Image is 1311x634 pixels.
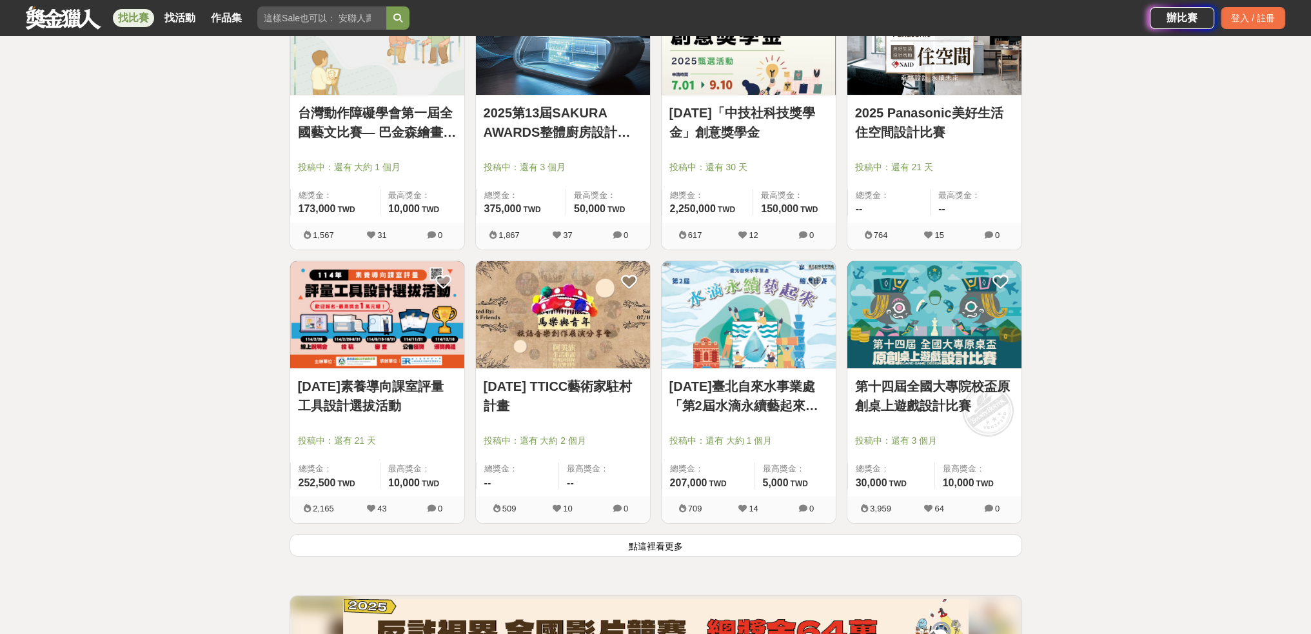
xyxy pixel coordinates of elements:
a: 台灣動作障礙學會第一屆全國藝文比賽— 巴金森繪畫比賽 [298,103,457,142]
span: 2,250,000 [670,203,716,214]
span: 總獎金： [299,189,372,202]
a: 第十四屆全國大專院校盃原創桌上遊戲設計比賽 [855,377,1014,415]
a: 找比賽 [113,9,154,27]
span: TWD [523,205,540,214]
span: TWD [790,479,807,488]
a: [DATE] TTICC藝術家駐村計畫 [484,377,642,415]
img: Cover Image [847,261,1021,369]
span: 30,000 [856,477,887,488]
span: 0 [995,230,1000,240]
img: Cover Image [662,261,836,369]
a: [DATE]臺北自來水事業處「第2屆水滴永續藝起來」繪畫比賽 [669,377,828,415]
span: TWD [422,479,439,488]
span: 3,959 [870,504,891,513]
span: 0 [995,504,1000,513]
span: 最高獎金： [938,189,1014,202]
span: 投稿中：還有 21 天 [855,161,1014,174]
span: TWD [800,205,818,214]
span: 最高獎金： [762,462,827,475]
span: 1,867 [498,230,520,240]
span: 375,000 [484,203,522,214]
span: 1,567 [313,230,334,240]
a: [DATE]素養導向課室評量工具設計選拔活動 [298,377,457,415]
span: 總獎金： [856,189,923,202]
a: [DATE]「中技社科技獎學金」創意獎學金 [669,103,828,142]
span: 總獎金： [299,462,372,475]
span: 12 [749,230,758,240]
span: 37 [563,230,572,240]
span: 10,000 [943,477,974,488]
a: 2025第13屆SAKURA AWARDS整體廚房設計大賽 [484,103,642,142]
span: 2,165 [313,504,334,513]
span: -- [856,203,863,214]
span: -- [938,203,945,214]
span: 總獎金： [856,462,927,475]
span: -- [484,477,491,488]
span: TWD [422,205,439,214]
a: 作品集 [206,9,247,27]
span: 最高獎金： [943,462,1014,475]
span: 投稿中：還有 3 個月 [855,434,1014,448]
span: 最高獎金： [388,189,457,202]
span: 50,000 [574,203,606,214]
span: 10,000 [388,203,420,214]
span: 10,000 [388,477,420,488]
span: 43 [377,504,386,513]
span: 150,000 [761,203,798,214]
img: Cover Image [290,261,464,369]
input: 這樣Sale也可以： 安聯人壽創意銷售法募集 [257,6,386,30]
span: 投稿中：還有 21 天 [298,434,457,448]
span: 252,500 [299,477,336,488]
span: 5,000 [762,477,788,488]
span: 15 [934,230,943,240]
a: 辦比賽 [1150,7,1214,29]
span: 最高獎金： [574,189,642,202]
span: 最高獎金： [761,189,827,202]
span: 764 [874,230,888,240]
span: 0 [438,230,442,240]
span: 最高獎金： [567,462,642,475]
span: 總獎金： [484,462,551,475]
span: 0 [809,504,814,513]
span: 0 [624,504,628,513]
span: 14 [749,504,758,513]
span: 0 [809,230,814,240]
span: 617 [688,230,702,240]
span: 10 [563,504,572,513]
span: 0 [438,504,442,513]
span: 總獎金： [670,462,747,475]
span: 509 [502,504,517,513]
span: TWD [337,205,355,214]
span: 投稿中：還有 大約 2 個月 [484,434,642,448]
span: 173,000 [299,203,336,214]
span: TWD [976,479,993,488]
span: 投稿中：還有 30 天 [669,161,828,174]
span: 0 [624,230,628,240]
span: TWD [709,479,726,488]
span: 投稿中：還有 大約 1 個月 [298,161,457,174]
a: 找活動 [159,9,201,27]
span: TWD [718,205,735,214]
span: TWD [607,205,625,214]
div: 登入 / 註冊 [1221,7,1285,29]
span: 最高獎金： [388,462,457,475]
span: -- [567,477,574,488]
img: Cover Image [476,261,650,369]
button: 點這裡看更多 [290,534,1022,557]
span: 投稿中：還有 3 個月 [484,161,642,174]
span: 投稿中：還有 大約 1 個月 [669,434,828,448]
span: TWD [889,479,906,488]
span: 64 [934,504,943,513]
a: 2025 Panasonic美好生活 住空間設計比賽 [855,103,1014,142]
span: 總獎金： [484,189,558,202]
span: 總獎金： [670,189,745,202]
span: TWD [337,479,355,488]
span: 709 [688,504,702,513]
span: 207,000 [670,477,707,488]
span: 31 [377,230,386,240]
